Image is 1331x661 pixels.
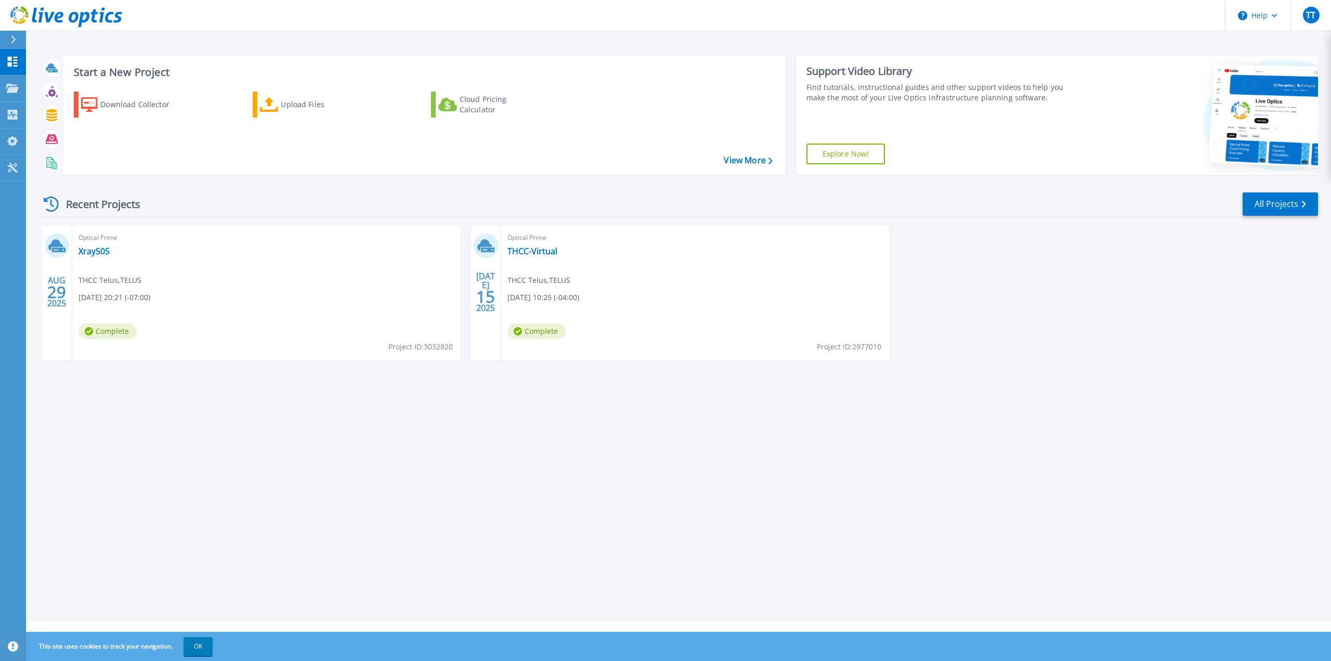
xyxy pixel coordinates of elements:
span: 29 [47,288,66,296]
span: [DATE] 20:21 (-07:00) [79,292,150,303]
span: Complete [507,323,566,339]
span: THCC Telus , TELUS [507,275,570,286]
button: OK [184,637,213,656]
h3: Start a New Project [74,67,772,78]
div: Support Video Library [806,64,1076,78]
span: 15 [476,292,495,301]
span: TT [1306,11,1315,19]
div: [DATE] 2025 [476,273,495,311]
div: Find tutorials, instructional guides and other support videos to help you make the most of your L... [806,82,1076,103]
span: THCC Telus , TELUS [79,275,141,286]
a: Download Collector [74,92,190,118]
div: Upload Files [281,94,364,115]
span: [DATE] 10:25 (-04:00) [507,292,579,303]
span: Optical Prime [79,232,454,243]
span: Optical Prime [507,232,883,243]
a: THCC-Virtual [507,246,557,256]
a: Xray505 [79,246,110,256]
div: Recent Projects [40,191,154,217]
a: Explore Now! [806,144,885,164]
span: Project ID: 3032820 [388,341,453,353]
a: Upload Files [253,92,369,118]
a: All Projects [1243,192,1318,216]
div: AUG 2025 [47,273,67,311]
span: Complete [79,323,137,339]
span: This site uses cookies to track your navigation. [29,637,213,656]
div: Cloud Pricing Calculator [460,94,543,115]
div: Download Collector [100,94,184,115]
span: Project ID: 2977010 [817,341,881,353]
a: Cloud Pricing Calculator [431,92,547,118]
a: View More [724,155,772,165]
